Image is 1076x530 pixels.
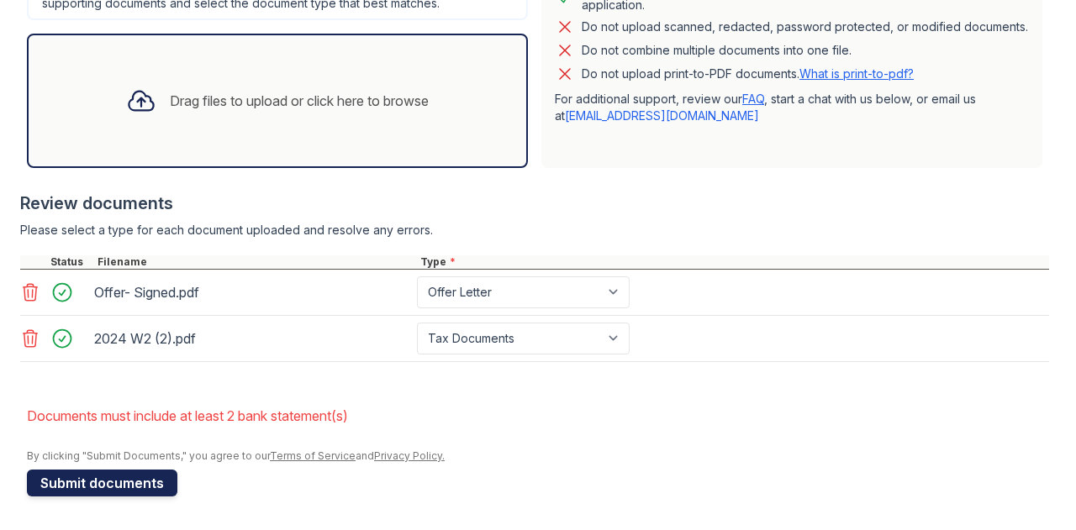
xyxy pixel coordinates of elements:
[94,279,410,306] div: Offer- Signed.pdf
[582,40,852,60] div: Do not combine multiple documents into one file.
[47,255,94,269] div: Status
[94,325,410,352] div: 2024 W2 (2).pdf
[27,470,177,496] button: Submit documents
[417,255,1049,269] div: Type
[374,449,445,462] a: Privacy Policy.
[582,66,914,82] p: Do not upload print-to-PDF documents.
[799,66,914,81] a: What is print-to-pdf?
[27,449,1049,463] div: By clicking "Submit Documents," you agree to our and
[742,92,764,106] a: FAQ
[170,91,429,111] div: Drag files to upload or click here to browse
[555,91,1029,124] p: For additional support, review our , start a chat with us below, or email us at
[582,17,1028,37] div: Do not upload scanned, redacted, password protected, or modified documents.
[27,399,1049,433] li: Documents must include at least 2 bank statement(s)
[94,255,417,269] div: Filename
[20,192,1049,215] div: Review documents
[20,222,1049,239] div: Please select a type for each document uploaded and resolve any errors.
[565,108,759,123] a: [EMAIL_ADDRESS][DOMAIN_NAME]
[270,449,356,462] a: Terms of Service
